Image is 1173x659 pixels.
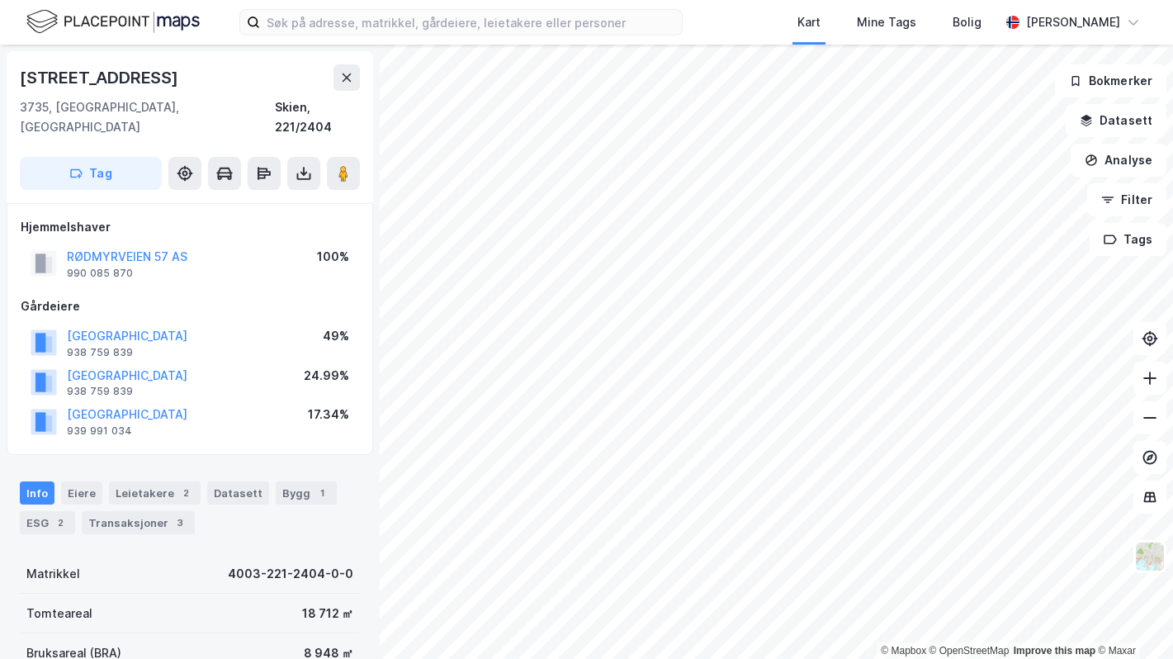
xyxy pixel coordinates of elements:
button: Datasett [1066,104,1166,137]
button: Bokmerker [1055,64,1166,97]
div: [STREET_ADDRESS] [20,64,182,91]
div: Mine Tags [857,12,916,32]
div: 939 991 034 [67,424,132,438]
a: Mapbox [881,645,926,657]
div: 1 [314,485,330,501]
div: [PERSON_NAME] [1026,12,1120,32]
div: 4003-221-2404-0-0 [228,564,353,584]
div: 3 [172,514,188,531]
div: 24.99% [304,366,349,386]
div: 2 [52,514,69,531]
button: Tags [1090,223,1166,256]
button: Analyse [1071,144,1166,177]
a: Improve this map [1014,645,1095,657]
div: Gårdeiere [21,296,359,316]
div: 18 712 ㎡ [302,604,353,623]
div: 17.34% [308,405,349,424]
iframe: Chat Widget [1090,580,1173,659]
div: Skien, 221/2404 [275,97,360,137]
img: Z [1134,541,1166,572]
div: 938 759 839 [67,385,133,398]
div: ESG [20,511,75,534]
div: Tomteareal [26,604,92,623]
a: OpenStreetMap [929,645,1010,657]
div: Bygg [276,481,337,505]
div: Kontrollprogram for chat [1090,580,1173,659]
div: Eiere [61,481,102,505]
div: 938 759 839 [67,346,133,359]
div: Info [20,481,54,505]
div: Matrikkel [26,564,80,584]
div: Transaksjoner [82,511,195,534]
div: 990 085 870 [67,267,133,280]
div: 2 [177,485,194,501]
button: Tag [20,157,162,190]
img: logo.f888ab2527a4732fd821a326f86c7f29.svg [26,7,200,36]
div: 49% [323,326,349,346]
div: 100% [317,247,349,267]
div: 3735, [GEOGRAPHIC_DATA], [GEOGRAPHIC_DATA] [20,97,275,137]
div: Datasett [207,481,269,505]
div: Bolig [953,12,981,32]
input: Søk på adresse, matrikkel, gårdeiere, leietakere eller personer [260,10,682,35]
div: Kart [797,12,821,32]
div: Leietakere [109,481,201,505]
div: Hjemmelshaver [21,217,359,237]
button: Filter [1087,183,1166,216]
